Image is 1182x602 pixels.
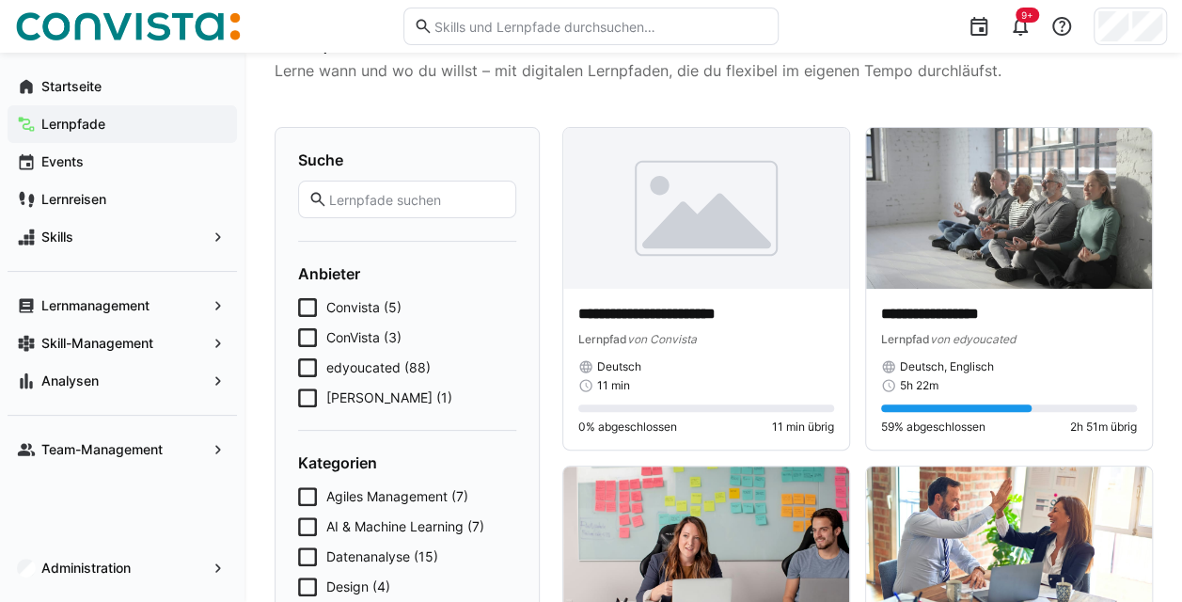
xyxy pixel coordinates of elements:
span: 11 min [597,378,630,393]
span: AI & Machine Learning (7) [326,517,484,536]
span: 2h 51m übrig [1070,420,1137,435]
span: Design (4) [326,578,390,596]
img: image [563,128,849,289]
span: Datenanalyse (15) [326,547,438,566]
h4: Anbieter [298,264,516,283]
span: von edyoucated [930,332,1016,346]
span: Agiles Management (7) [326,487,468,506]
h4: Suche [298,150,516,169]
span: 0% abgeschlossen [578,420,677,435]
span: Deutsch, Englisch [900,359,994,374]
input: Skills und Lernpfade durchsuchen… [433,18,768,35]
span: 5h 22m [900,378,938,393]
input: Lernpfade suchen [327,191,506,208]
span: edyoucated (88) [326,358,431,377]
span: Lernpfad [578,332,627,346]
span: 9+ [1021,9,1033,21]
span: Deutsch [597,359,641,374]
span: Convista (5) [326,298,402,317]
span: [PERSON_NAME] (1) [326,388,452,407]
span: Lernpfad [881,332,930,346]
span: 11 min übrig [772,420,834,435]
p: Lerne wann und wo du willst – mit digitalen Lernpfaden, die du flexibel im eigenen Tempo durchläu... [275,59,1152,82]
span: von Convista [627,332,697,346]
span: ConVista (3) [326,328,402,347]
span: 59% abgeschlossen [881,420,985,435]
h4: Kategorien [298,453,516,472]
img: image [866,128,1152,289]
